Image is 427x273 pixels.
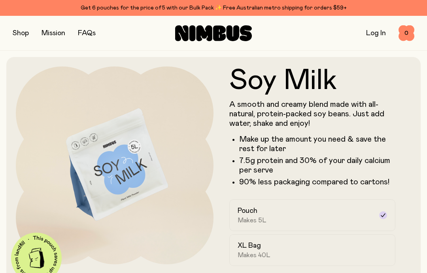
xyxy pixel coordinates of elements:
[239,135,395,154] li: Make up the amount you need & save the rest for later
[238,216,266,224] span: Makes 5L
[239,156,395,175] li: 7.5g protein and 30% of your daily calcium per serve
[366,30,386,37] a: Log In
[239,177,395,187] p: 90% less packaging compared to cartons!
[229,66,395,95] h1: Soy Milk
[238,251,270,259] span: Makes 40L
[399,25,414,41] button: 0
[13,3,414,13] div: Get 6 pouches for the price of 5 with our Bulk Pack ✨ Free Australian metro shipping for orders $59+
[42,30,65,37] a: Mission
[238,241,261,250] h2: XL Bag
[78,30,96,37] a: FAQs
[238,206,257,216] h2: Pouch
[229,100,395,128] p: A smooth and creamy blend made with all-natural, protein-packed soy beans. Just add water, shake ...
